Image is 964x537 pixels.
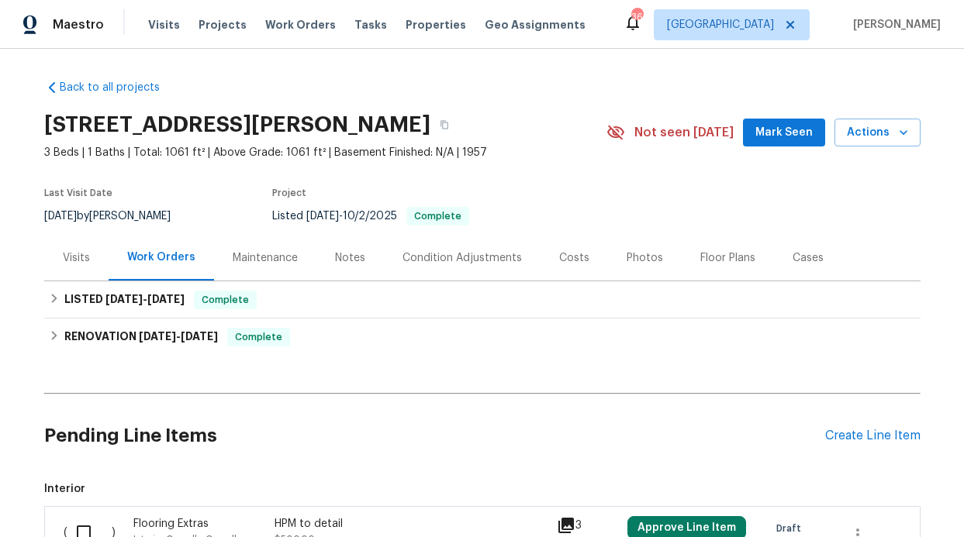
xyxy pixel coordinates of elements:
span: [DATE] [105,294,143,305]
span: 10/2/2025 [343,211,397,222]
div: Condition Adjustments [403,250,522,266]
span: [DATE] [181,331,218,342]
a: Back to all projects [44,80,193,95]
div: Floor Plans [700,250,755,266]
div: Create Line Item [825,429,921,443]
div: Photos [627,250,663,266]
span: Interior [44,481,921,497]
span: [PERSON_NAME] [847,17,941,33]
div: Costs [559,250,589,266]
div: LISTED [DATE]-[DATE]Complete [44,281,921,318]
h2: Pending Line Items [44,400,825,472]
span: Listed [272,211,469,222]
div: Notes [335,250,365,266]
span: Not seen [DATE] [634,125,734,140]
span: [DATE] [139,331,176,342]
span: Maestro [53,17,104,33]
div: Visits [63,250,90,266]
span: Work Orders [265,17,336,33]
div: 3 [557,516,618,535]
div: 36 [631,9,642,25]
span: Geo Assignments [485,17,586,33]
div: HPM to detail [275,516,548,532]
span: Project [272,188,306,198]
h6: RENOVATION [64,328,218,346]
span: - [139,331,218,342]
span: Tasks [354,19,387,30]
div: by [PERSON_NAME] [44,207,189,225]
span: 3 Beds | 1 Baths | Total: 1061 ft² | Above Grade: 1061 ft² | Basement Finished: N/A | 1957 [44,145,606,160]
span: Mark Seen [755,123,813,143]
div: Cases [793,250,824,266]
span: Complete [229,329,289,345]
span: Visits [148,17,180,33]
h6: LISTED [64,291,185,309]
button: Actions [834,119,921,147]
span: Flooring Extras [133,518,209,529]
span: Actions [847,123,908,143]
span: [DATE] [147,294,185,305]
span: Properties [406,17,466,33]
span: Last Visit Date [44,188,112,198]
span: [GEOGRAPHIC_DATA] [667,17,774,33]
span: [DATE] [44,211,77,222]
span: Projects [199,17,247,33]
span: - [306,211,397,222]
button: Mark Seen [743,119,825,147]
div: Work Orders [127,250,195,265]
div: Maintenance [233,250,298,266]
span: Draft [776,521,807,536]
span: Complete [195,292,255,308]
span: [DATE] [306,211,339,222]
div: RENOVATION [DATE]-[DATE]Complete [44,318,921,356]
span: - [105,294,185,305]
h2: [STREET_ADDRESS][PERSON_NAME] [44,117,430,133]
span: Complete [408,212,468,221]
button: Copy Address [430,111,458,139]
